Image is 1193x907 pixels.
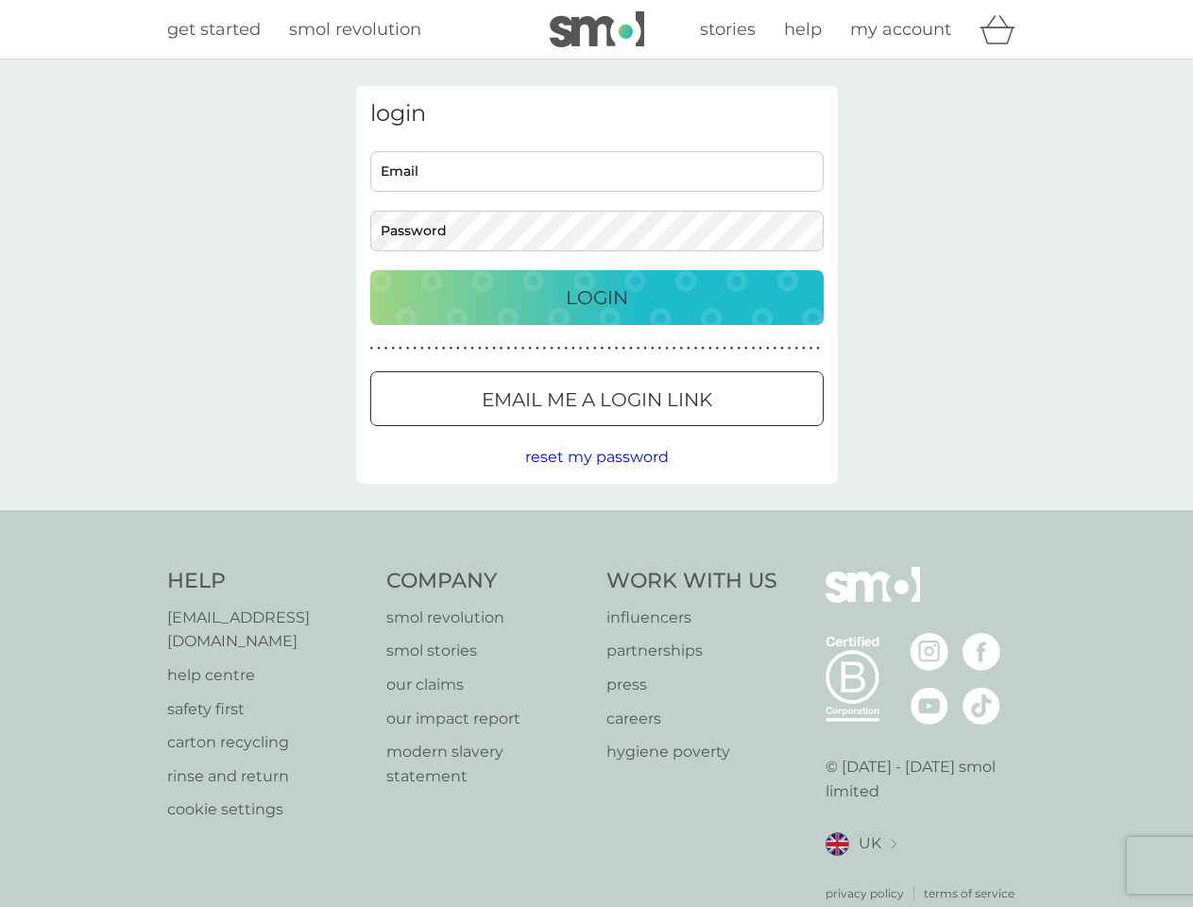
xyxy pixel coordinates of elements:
[386,639,588,663] a: smol stories
[167,606,368,654] a: [EMAIL_ADDRESS][DOMAIN_NAME]
[606,740,777,764] a: hygiene poverty
[167,16,261,43] a: get started
[606,707,777,731] a: careers
[579,344,583,353] p: ●
[651,344,655,353] p: ●
[289,19,421,40] span: smol revolution
[766,344,770,353] p: ●
[413,344,417,353] p: ●
[802,344,806,353] p: ●
[687,344,690,353] p: ●
[521,344,525,353] p: ●
[384,344,388,353] p: ●
[399,344,402,353] p: ●
[566,282,628,313] p: Login
[607,344,611,353] p: ●
[963,687,1000,725] img: visit the smol Tiktok page
[167,19,261,40] span: get started
[700,16,756,43] a: stories
[514,344,518,353] p: ●
[606,639,777,663] a: partnerships
[826,755,1027,803] p: © [DATE] - [DATE] smol limited
[386,707,588,731] a: our impact report
[730,344,734,353] p: ●
[924,884,1014,902] p: terms of service
[564,344,568,353] p: ●
[167,730,368,755] a: carton recycling
[377,344,381,353] p: ●
[784,16,822,43] a: help
[679,344,683,353] p: ●
[449,344,452,353] p: ●
[167,764,368,789] p: rinse and return
[606,606,777,630] a: influencers
[700,19,756,40] span: stories
[744,344,748,353] p: ●
[420,344,424,353] p: ●
[482,385,712,415] p: Email me a login link
[850,19,951,40] span: my account
[428,344,432,353] p: ●
[464,344,468,353] p: ●
[500,344,503,353] p: ●
[586,344,589,353] p: ●
[593,344,597,353] p: ●
[601,344,605,353] p: ●
[167,567,368,596] h4: Help
[525,448,669,466] span: reset my password
[637,344,640,353] p: ●
[386,673,588,697] a: our claims
[737,344,741,353] p: ●
[386,606,588,630] a: smol revolution
[550,344,554,353] p: ●
[391,344,395,353] p: ●
[963,633,1000,671] img: visit the smol Facebook page
[528,344,532,353] p: ●
[370,270,824,325] button: Login
[550,11,644,47] img: smol
[606,673,777,697] a: press
[486,344,489,353] p: ●
[716,344,720,353] p: ●
[386,740,588,788] a: modern slavery statement
[891,839,896,849] img: select a new location
[525,445,669,470] button: reset my password
[622,344,625,353] p: ●
[478,344,482,353] p: ●
[774,344,777,353] p: ●
[810,344,813,353] p: ●
[826,567,920,631] img: smol
[723,344,726,353] p: ●
[673,344,676,353] p: ●
[643,344,647,353] p: ●
[442,344,446,353] p: ●
[167,663,368,688] a: help centre
[911,687,948,725] img: visit the smol Youtube page
[788,344,792,353] p: ●
[571,344,575,353] p: ●
[386,567,588,596] h4: Company
[370,371,824,426] button: Email me a login link
[370,344,374,353] p: ●
[606,567,777,596] h4: Work With Us
[167,697,368,722] a: safety first
[289,16,421,43] a: smol revolution
[694,344,698,353] p: ●
[536,344,539,353] p: ●
[850,16,951,43] a: my account
[826,832,849,856] img: UK flag
[557,344,561,353] p: ●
